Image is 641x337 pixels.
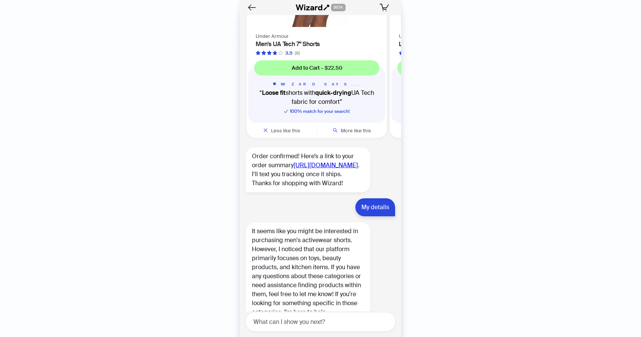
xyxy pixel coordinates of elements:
b: Loose fit [262,89,286,97]
span: star [256,51,261,55]
button: Less like this [247,123,317,138]
span: star [399,51,404,55]
div: It seems like you might be interested in purchasing men's activewear shorts. However, I noticed t... [246,222,370,321]
a: [URL][DOMAIN_NAME] [294,161,358,169]
span: search [333,128,338,133]
div: (8) [295,49,300,57]
h4: Men's UA Tech 7" Shorts [256,40,378,48]
span: star [273,51,277,55]
div: Order confirmed! Here’s a link to your order summary . I’ll text you tracking once it ships. Than... [246,147,370,192]
q: running shorts with versatility. [397,88,523,106]
button: More like this [317,123,387,138]
span: Under Armour [399,33,432,39]
button: Add to Cart – $22.50 [254,60,379,75]
span: star [267,51,272,55]
span: Less like this [271,127,300,134]
div: 3.9 out of 5 stars [256,49,292,57]
span: close [263,128,268,133]
div: 3.9 out of 5 stars [399,49,436,57]
button: Back [246,1,258,13]
h5: WIZARD SAYS... [254,81,379,87]
span: check [284,109,288,114]
div: 3.9 [285,49,292,57]
b: quick-drying [315,89,351,97]
h5: WIZARD SAYS... [397,81,523,87]
q: shorts with UA Tech fabric for comfort [254,88,379,106]
span: BETA [331,4,346,11]
span: Add to Cart – $22.50 [292,64,342,71]
span: star [261,51,266,55]
span: More like this [341,127,371,134]
span: Under Armour [256,33,289,39]
div: My details [355,198,395,216]
span: star [278,51,283,55]
h4: Launch Run 5 Inch Shorts [399,40,521,48]
span: 100 % match for your search! [284,108,350,114]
